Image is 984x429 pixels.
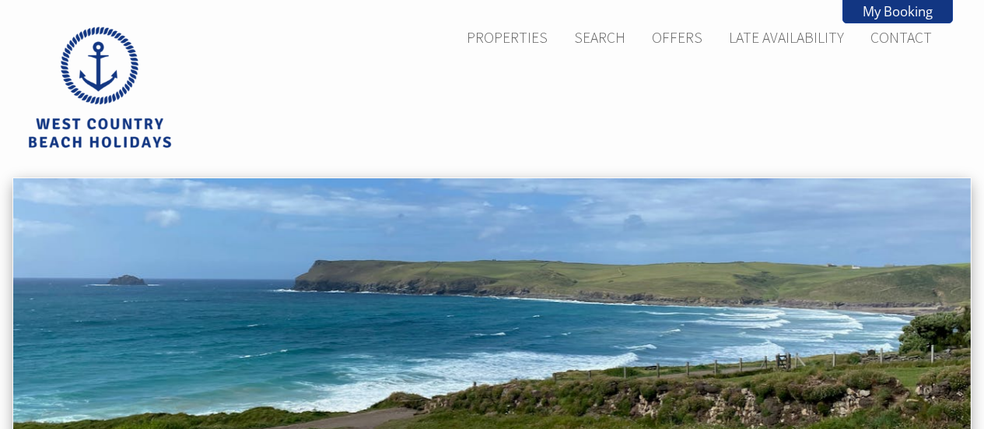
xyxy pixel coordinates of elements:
a: PROPERTIES [467,28,548,47]
a: LATE AVAILABILITY [729,28,844,47]
a: SEARCH [574,28,625,47]
a: OFFERS [652,28,702,47]
img: West Country Beach Holidays [22,22,177,154]
a: CONTACT [870,28,932,47]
